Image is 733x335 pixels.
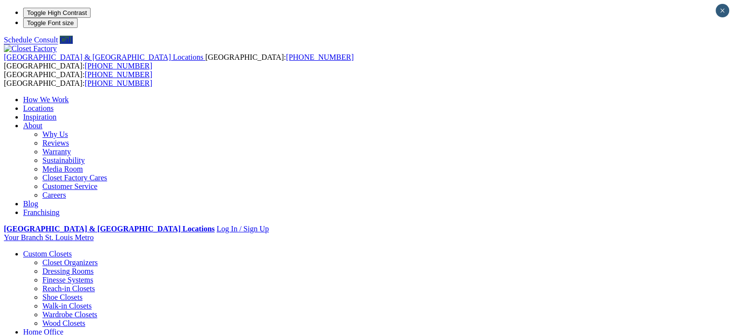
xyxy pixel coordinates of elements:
a: Franchising [23,208,60,216]
img: Closet Factory [4,44,57,53]
span: [GEOGRAPHIC_DATA]: [GEOGRAPHIC_DATA]: [4,53,354,70]
a: Custom Closets [23,250,72,258]
a: Your Branch St. Louis Metro [4,233,93,241]
a: How We Work [23,95,69,104]
a: Careers [42,191,66,199]
a: About [23,121,42,130]
a: Finesse Systems [42,276,93,284]
a: Sustainability [42,156,85,164]
a: Log In / Sign Up [216,225,268,233]
a: [PHONE_NUMBER] [85,79,152,87]
a: [PHONE_NUMBER] [286,53,353,61]
a: Warranty [42,147,71,156]
a: Reach-in Closets [42,284,95,293]
span: [GEOGRAPHIC_DATA] & [GEOGRAPHIC_DATA] Locations [4,53,203,61]
button: Close [716,4,729,17]
a: Wood Closets [42,319,85,327]
a: Call [60,36,73,44]
a: Why Us [42,130,68,138]
a: Media Room [42,165,83,173]
span: Your Branch [4,233,43,241]
a: Dressing Rooms [42,267,93,275]
span: Toggle Font size [27,19,74,27]
span: [GEOGRAPHIC_DATA]: [GEOGRAPHIC_DATA]: [4,70,152,87]
a: [PHONE_NUMBER] [85,70,152,79]
a: Inspiration [23,113,56,121]
button: Toggle High Contrast [23,8,91,18]
span: Toggle High Contrast [27,9,87,16]
a: [GEOGRAPHIC_DATA] & [GEOGRAPHIC_DATA] Locations [4,53,205,61]
button: Toggle Font size [23,18,78,28]
a: Shoe Closets [42,293,82,301]
a: Blog [23,200,38,208]
a: Schedule Consult [4,36,58,44]
a: Closet Organizers [42,258,98,267]
a: [GEOGRAPHIC_DATA] & [GEOGRAPHIC_DATA] Locations [4,225,214,233]
a: [PHONE_NUMBER] [85,62,152,70]
a: Reviews [42,139,69,147]
a: Closet Factory Cares [42,174,107,182]
a: Wardrobe Closets [42,310,97,319]
a: Locations [23,104,53,112]
a: Customer Service [42,182,97,190]
a: Walk-in Closets [42,302,92,310]
span: St. Louis Metro [45,233,93,241]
